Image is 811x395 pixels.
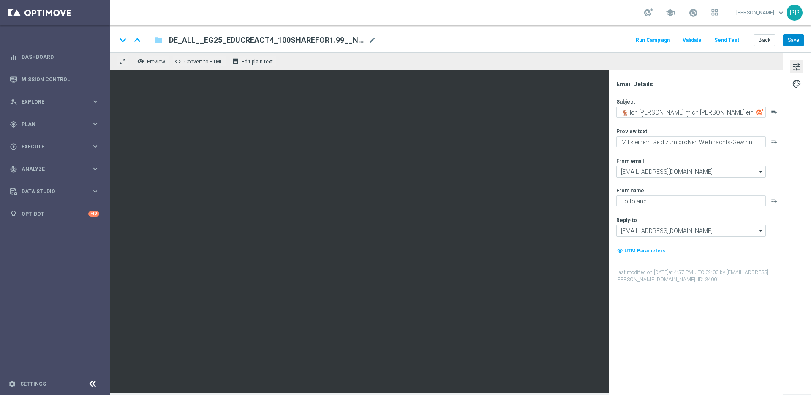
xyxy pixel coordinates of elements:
[9,121,100,128] button: gps_fixed Plan keyboard_arrow_right
[22,203,88,225] a: Optibot
[10,121,17,128] i: gps_fixed
[634,35,671,46] button: Run Campaign
[91,143,99,151] i: keyboard_arrow_right
[10,98,17,106] i: person_search
[790,60,803,73] button: tune
[787,5,803,21] div: PP
[91,165,99,173] i: keyboard_arrow_right
[9,211,100,217] button: lightbulb Optibot +10
[624,248,666,254] span: UTM Parameters
[172,56,226,67] button: code Convert to HTML
[9,188,100,195] button: Data Studio keyboard_arrow_right
[10,46,99,68] div: Dashboard
[616,158,644,165] label: From email
[616,187,644,194] label: From name
[10,143,17,151] i: play_circle_outline
[22,144,91,149] span: Execute
[22,122,91,127] span: Plan
[232,58,239,65] i: receipt
[756,108,764,116] img: optiGenie.svg
[771,197,778,204] button: playlist_add
[153,33,163,47] button: folder
[683,37,702,43] span: Validate
[22,99,91,104] span: Explore
[695,277,720,283] span: | ID: 34001
[616,246,667,255] button: my_location UTM Parameters
[10,165,91,173] div: Analyze
[616,225,766,237] input: Select
[9,166,100,173] button: track_changes Analyze keyboard_arrow_right
[792,78,801,89] span: palette
[174,58,181,65] span: code
[616,128,647,135] label: Preview text
[135,56,169,67] button: remove_red_eye Preview
[169,35,365,45] span: DE_ALL__EG25_EDUCREACT4_100SHAREFOR1.99__NVIP_EMA_TAC_LT
[137,58,144,65] i: remove_red_eye
[147,59,165,65] span: Preview
[10,143,91,151] div: Execute
[783,34,804,46] button: Save
[9,54,100,60] button: equalizer Dashboard
[10,68,99,91] div: Mission Control
[91,120,99,128] i: keyboard_arrow_right
[10,53,17,61] i: equalizer
[616,217,637,224] label: Reply-to
[22,189,91,194] span: Data Studio
[616,99,635,105] label: Subject
[8,380,16,388] i: settings
[242,59,273,65] span: Edit plain text
[666,8,675,17] span: school
[10,121,91,128] div: Plan
[681,35,703,46] button: Validate
[10,98,91,106] div: Explore
[616,269,782,283] label: Last modified on [DATE] at 4:57 PM UTC-02:00 by [EMAIL_ADDRESS][PERSON_NAME][DOMAIN_NAME]
[88,211,99,217] div: +10
[754,34,775,46] button: Back
[22,68,99,91] a: Mission Control
[10,165,17,173] i: track_changes
[368,36,376,44] span: mode_edit
[22,167,91,172] span: Analyze
[713,35,740,46] button: Send Test
[776,8,786,17] span: keyboard_arrow_down
[91,187,99,195] i: keyboard_arrow_right
[9,143,100,150] button: play_circle_outline Execute keyboard_arrow_right
[9,99,100,105] button: person_search Explore keyboard_arrow_right
[9,76,100,83] button: Mission Control
[10,210,17,218] i: lightbulb
[757,166,765,177] i: arrow_drop_down
[131,34,144,47] i: keyboard_arrow_up
[792,61,801,72] span: tune
[616,80,782,88] div: Email Details
[22,46,99,68] a: Dashboard
[184,59,223,65] span: Convert to HTML
[91,98,99,106] i: keyboard_arrow_right
[117,34,129,47] i: keyboard_arrow_down
[771,108,778,115] button: playlist_add
[790,77,803,90] button: palette
[735,6,787,19] a: [PERSON_NAME]keyboard_arrow_down
[10,188,91,195] div: Data Studio
[617,248,623,254] i: my_location
[154,35,163,45] i: folder
[771,138,778,145] button: playlist_add
[230,56,277,67] button: receipt Edit plain text
[757,225,765,236] i: arrow_drop_down
[10,203,99,225] div: Optibot
[616,166,766,178] input: Select
[20,381,46,387] a: Settings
